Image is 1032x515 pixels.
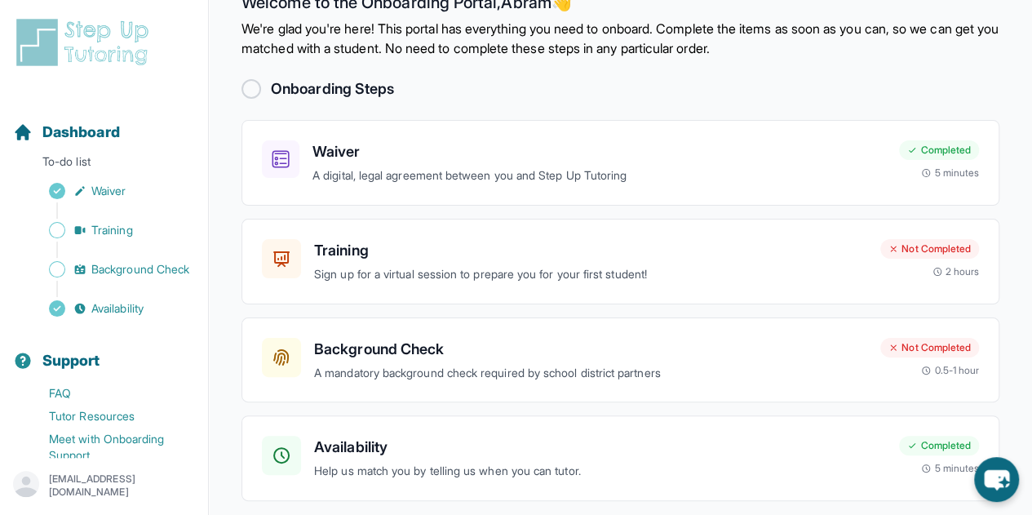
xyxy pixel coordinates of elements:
[312,140,886,163] h3: Waiver
[13,382,208,405] a: FAQ
[271,78,394,100] h2: Onboarding Steps
[13,121,120,144] a: Dashboard
[7,323,202,379] button: Support
[13,471,195,500] button: [EMAIL_ADDRESS][DOMAIN_NAME]
[314,364,867,383] p: A mandatory background check required by school district partners
[13,297,208,320] a: Availability
[932,265,980,278] div: 2 hours
[91,261,189,277] span: Background Check
[314,265,867,284] p: Sign up for a virtual session to prepare you for your first student!
[241,415,999,501] a: AvailabilityHelp us match you by telling us when you can tutor.Completed5 minutes
[921,462,979,475] div: 5 minutes
[13,405,208,428] a: Tutor Resources
[241,120,999,206] a: WaiverA digital, legal agreement between you and Step Up TutoringCompleted5 minutes
[241,317,999,403] a: Background CheckA mandatory background check required by school district partnersNot Completed0.5...
[49,473,195,499] p: [EMAIL_ADDRESS][DOMAIN_NAME]
[13,16,158,69] img: logo
[899,436,979,455] div: Completed
[13,219,208,242] a: Training
[314,338,867,361] h3: Background Check
[314,239,867,262] h3: Training
[241,219,999,304] a: TrainingSign up for a virtual session to prepare you for your first student!Not Completed2 hours
[880,338,979,357] div: Not Completed
[91,300,144,317] span: Availability
[7,153,202,176] p: To-do list
[312,166,886,185] p: A digital, legal agreement between you and Step Up Tutoring
[42,121,120,144] span: Dashboard
[241,19,999,58] p: We're glad you're here! This portal has everything you need to onboard. Complete the items as soo...
[91,183,126,199] span: Waiver
[13,180,208,202] a: Waiver
[921,166,979,180] div: 5 minutes
[91,222,133,238] span: Training
[314,462,886,481] p: Help us match you by telling us when you can tutor.
[7,95,202,150] button: Dashboard
[880,239,979,259] div: Not Completed
[13,258,208,281] a: Background Check
[42,349,100,372] span: Support
[13,428,208,467] a: Meet with Onboarding Support
[314,436,886,459] h3: Availability
[899,140,979,160] div: Completed
[974,457,1019,502] button: chat-button
[921,364,979,377] div: 0.5-1 hour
